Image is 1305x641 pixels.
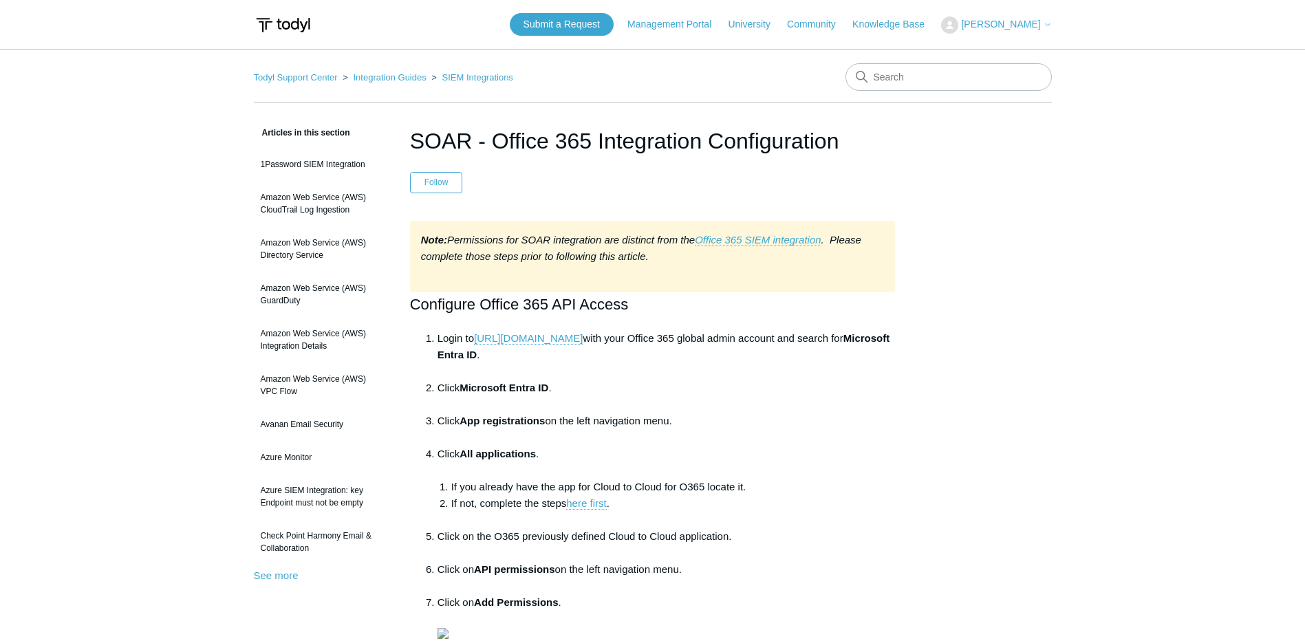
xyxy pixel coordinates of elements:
[460,448,536,459] strong: All applications
[474,596,559,608] strong: Add Permissions
[474,563,555,575] strong: API permissions
[438,413,896,446] li: Click on the left navigation menu.
[254,411,389,437] a: Avanan Email Security
[429,72,513,83] li: SIEM Integrations
[787,17,850,32] a: Community
[845,63,1052,91] input: Search
[254,230,389,268] a: Amazon Web Service (AWS) Directory Service
[410,172,463,193] button: Follow Article
[438,446,896,528] li: Click .
[254,523,389,561] a: Check Point Harmony Email & Collaboration
[410,292,896,316] h2: Configure Office 365 API Access
[421,234,861,262] em: Permissions for SOAR integration are distinct from the . Please complete those steps prior to fol...
[254,569,299,581] a: See more
[438,561,896,594] li: Click on on the left navigation menu.
[410,124,896,157] h1: SOAR - Office 365 Integration Configuration
[438,380,896,413] li: Click .
[566,497,606,510] a: here first
[254,184,389,223] a: Amazon Web Service (AWS) CloudTrail Log Ingestion
[852,17,938,32] a: Knowledge Base
[254,72,341,83] li: Todyl Support Center
[451,495,896,528] li: If not, complete the steps .
[438,332,890,360] strong: Microsoft Entra ID
[421,234,447,246] strong: Note:
[254,275,389,314] a: Amazon Web Service (AWS) GuardDuty
[451,479,896,495] li: If you already have the app for Cloud to Cloud for O365 locate it.
[254,151,389,177] a: 1Password SIEM Integration
[254,366,389,404] a: Amazon Web Service (AWS) VPC Flow
[254,477,389,516] a: Azure SIEM Integration: key Endpoint must not be empty
[340,72,429,83] li: Integration Guides
[728,17,784,32] a: University
[254,320,389,359] a: Amazon Web Service (AWS) Integration Details
[438,628,449,639] img: 28485733445395
[438,330,896,380] li: Login to with your Office 365 global admin account and search for .
[460,415,545,426] strong: App registrations
[442,72,513,83] a: SIEM Integrations
[941,17,1051,34] button: [PERSON_NAME]
[254,444,389,470] a: Azure Monitor
[695,234,821,246] a: Office 365 SIEM integration
[254,12,312,38] img: Todyl Support Center Help Center home page
[510,13,614,36] a: Submit a Request
[353,72,426,83] a: Integration Guides
[254,128,350,138] span: Articles in this section
[474,332,583,345] a: [URL][DOMAIN_NAME]
[627,17,725,32] a: Management Portal
[460,382,548,393] strong: Microsoft Entra ID
[438,528,896,561] li: Click on the O365 previously defined Cloud to Cloud application.
[254,72,338,83] a: Todyl Support Center
[961,19,1040,30] span: [PERSON_NAME]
